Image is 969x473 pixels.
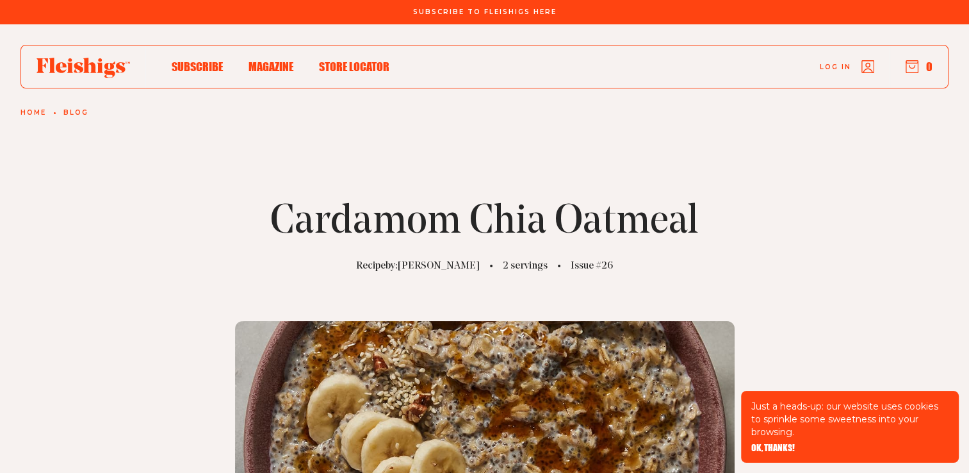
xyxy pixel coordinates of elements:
p: 2 servings [503,258,548,274]
span: Subscribe [172,60,223,74]
button: 0 [906,60,932,74]
a: Subscribe To Fleishigs Here [411,8,559,15]
p: Issue #26 [571,258,613,274]
a: Store locator [319,58,389,75]
a: Blog [63,109,88,117]
button: OK, THANKS! [751,444,795,452]
span: Log in [820,62,851,72]
span: Subscribe To Fleishigs Here [413,8,557,16]
h1: Cardamom Chia Oatmeal [270,202,699,243]
a: Home [20,109,46,117]
span: Store locator [319,60,389,74]
a: Magazine [248,58,293,75]
p: Recipe by: [PERSON_NAME] [356,258,480,274]
a: Log in [820,60,874,73]
p: Just a heads-up: our website uses cookies to sprinkle some sweetness into your browsing. [751,400,949,438]
span: Magazine [248,60,293,74]
a: Subscribe [172,58,223,75]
